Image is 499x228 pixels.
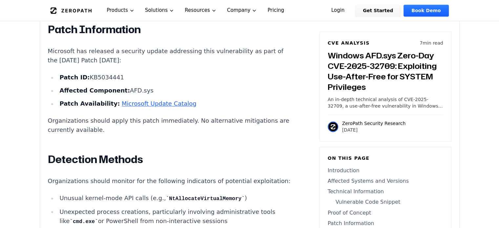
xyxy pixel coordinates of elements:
[328,177,443,185] a: Affected Systems and Versions
[328,198,443,206] a: Vulnerable Code Snippet
[328,155,443,161] h6: On this page
[323,5,353,16] a: Login
[57,73,292,82] li: KB5034441
[420,40,443,46] p: 7 min read
[122,100,197,107] a: Microsoft Update Catalog
[57,194,292,203] li: Unusual kernel-mode API calls (e.g., )
[328,50,443,92] h3: Windows AFD.sys Zero-Day CVE-2025-32709: Exploiting Use-After-Free for SYSTEM Privileges
[328,96,443,109] p: An in-depth technical analysis of CVE-2025-32709, a use-after-free vulnerability in Windows Ancil...
[48,153,292,166] h2: Detection Methods
[355,5,401,16] a: Get Started
[328,121,338,132] img: ZeroPath Security Research
[342,127,406,133] p: [DATE]
[57,86,292,95] li: AFD.sys
[48,116,292,135] p: Organizations should apply this patch immediately. No alternative mitigations are currently avail...
[48,23,292,36] h2: Patch Information
[57,207,292,226] li: Unexpected process creations, particularly involving administrative tools like or PowerShell from...
[59,100,120,107] strong: Patch Availability:
[404,5,448,16] a: Book Demo
[342,120,406,127] p: ZeroPath Security Research
[328,188,443,196] a: Technical Information
[328,209,443,217] a: Proof of Concept
[59,74,90,81] strong: Patch ID:
[59,87,130,94] strong: Affected Component:
[48,47,292,65] p: Microsoft has released a security update addressing this vulnerability as part of the [DATE] Patc...
[328,167,443,175] a: Introduction
[166,196,245,202] code: NtAllocateVirtualMemory
[70,218,98,224] code: cmd.exe
[328,40,370,46] h6: CVE Analysis
[328,219,443,227] a: Patch Information
[48,176,292,186] p: Organizations should monitor for the following indicators of potential exploitation:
